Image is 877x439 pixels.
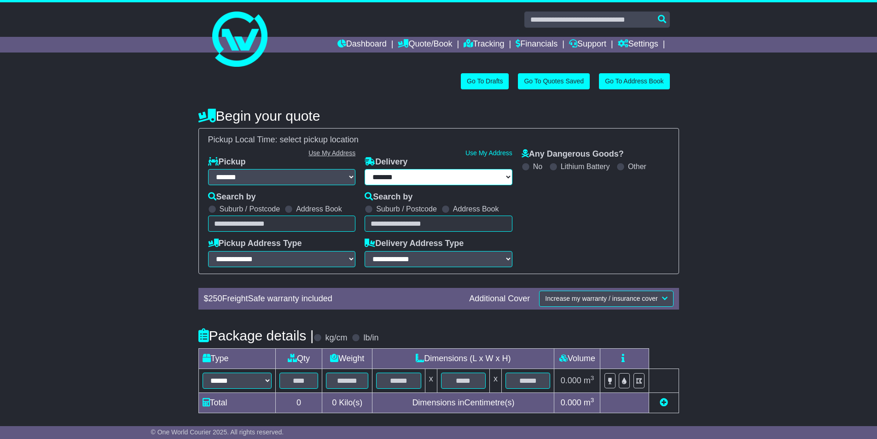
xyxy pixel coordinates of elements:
td: Dimensions (L x W x H) [372,348,554,369]
a: Add new item [660,398,668,407]
label: Other [628,162,646,171]
a: Go To Quotes Saved [518,73,590,89]
a: Financials [516,37,558,53]
label: Suburb / Postcode [220,205,280,213]
td: x [425,369,437,392]
td: Total [198,392,275,413]
label: Search by [208,192,256,202]
label: Delivery [365,157,407,167]
a: Dashboard [337,37,387,53]
span: Increase my warranty / insurance cover [545,295,657,302]
span: m [584,398,594,407]
h4: Package details | [198,328,314,343]
span: select pickup location [280,135,359,144]
a: Use My Address [465,149,512,157]
label: No [533,162,542,171]
span: m [584,376,594,385]
td: Kilo(s) [322,392,372,413]
sup: 3 [591,375,594,381]
h4: Begin your quote [198,108,679,123]
label: kg/cm [325,333,347,343]
td: Type [198,348,275,369]
a: Support [569,37,606,53]
a: Quote/Book [398,37,452,53]
a: Tracking [464,37,504,53]
td: x [490,369,502,392]
div: $ FreightSafe warranty included [199,294,465,304]
label: Lithium Battery [561,162,610,171]
span: 0.000 [561,376,581,385]
span: © One World Courier 2025. All rights reserved. [151,428,284,436]
a: Go To Drafts [461,73,509,89]
label: Pickup [208,157,246,167]
label: Suburb / Postcode [376,205,437,213]
td: Qty [275,348,322,369]
label: Search by [365,192,412,202]
a: Go To Address Book [599,73,669,89]
label: Delivery Address Type [365,239,464,249]
td: Volume [554,348,600,369]
td: 0 [275,392,322,413]
label: Pickup Address Type [208,239,302,249]
span: 0 [332,398,337,407]
div: Pickup Local Time: [203,135,674,145]
label: Address Book [296,205,342,213]
td: Weight [322,348,372,369]
div: Additional Cover [465,294,534,304]
button: Increase my warranty / insurance cover [539,291,673,307]
td: Dimensions in Centimetre(s) [372,392,554,413]
label: lb/in [363,333,378,343]
label: Address Book [453,205,499,213]
a: Use My Address [308,149,355,157]
a: Settings [618,37,658,53]
span: 0.000 [561,398,581,407]
label: Any Dangerous Goods? [522,149,624,159]
sup: 3 [591,397,594,404]
span: 250 [209,294,222,303]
